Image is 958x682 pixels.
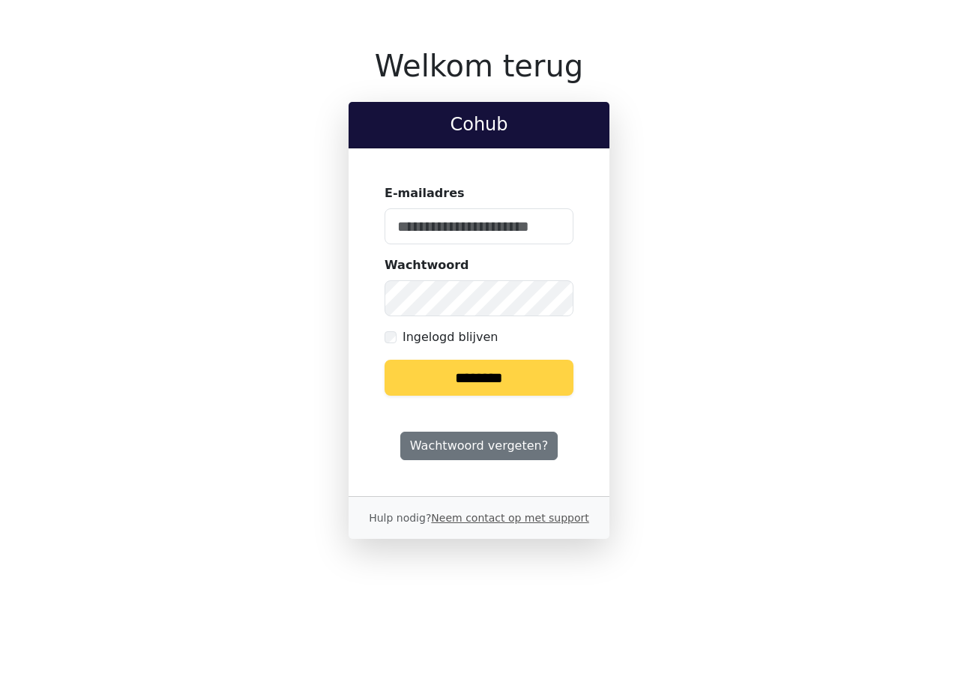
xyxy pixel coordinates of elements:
[349,48,609,84] h1: Welkom terug
[431,512,588,524] a: Neem contact op met support
[385,256,469,274] label: Wachtwoord
[369,512,589,524] small: Hulp nodig?
[385,184,465,202] label: E-mailadres
[361,114,597,136] h2: Cohub
[400,432,558,460] a: Wachtwoord vergeten?
[403,328,498,346] label: Ingelogd blijven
